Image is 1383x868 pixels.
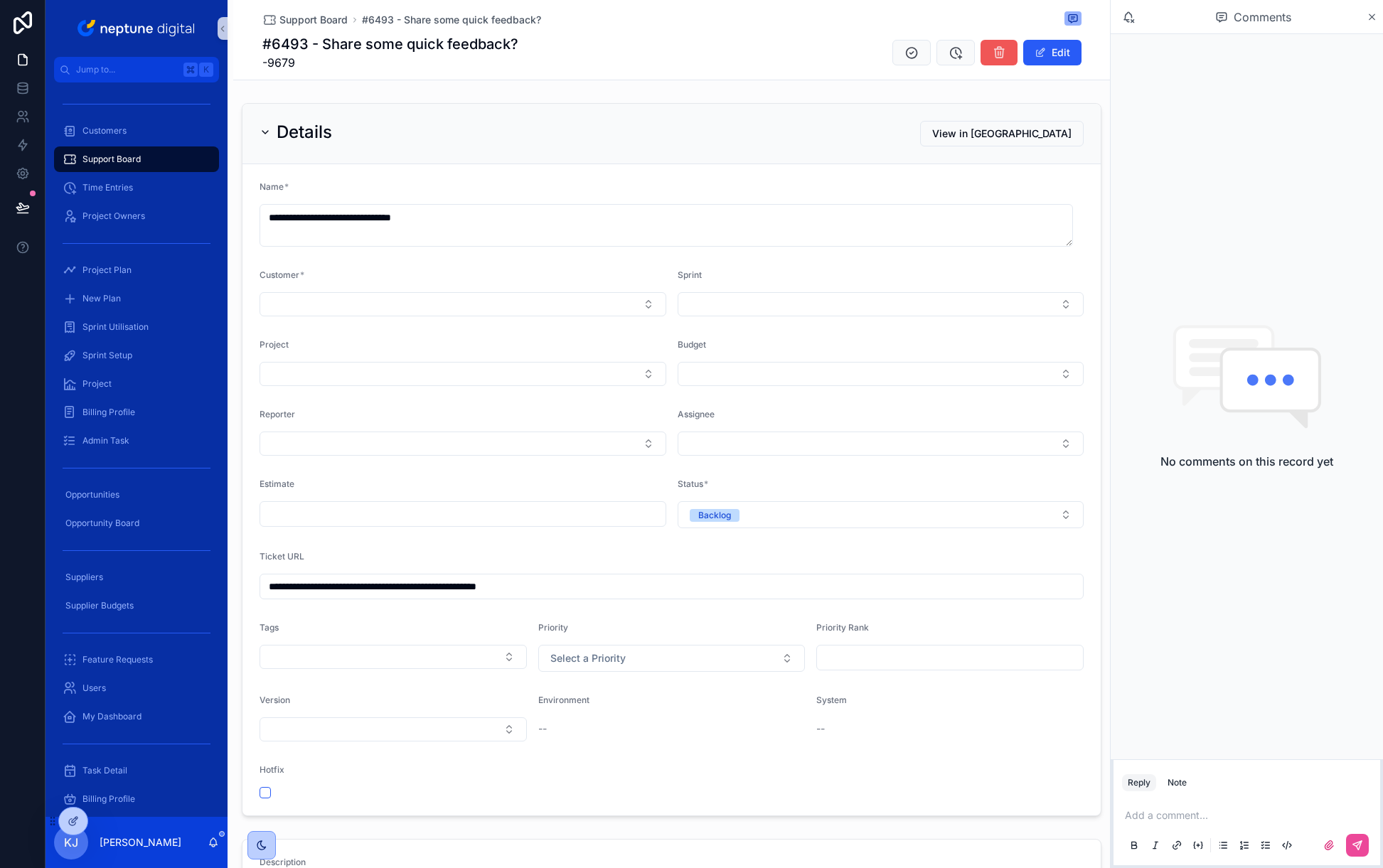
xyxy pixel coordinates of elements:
a: My Dashboard [54,704,219,729]
span: Suppliers [65,572,103,583]
button: Select Button [260,292,666,316]
button: View in [GEOGRAPHIC_DATA] [920,121,1084,146]
a: Users [54,675,219,701]
span: Hotfix [260,764,284,775]
span: Project [82,378,112,390]
span: Billing Profile [82,407,135,418]
a: Feature Requests [54,647,219,673]
a: Time Entries [54,175,219,200]
span: Opportunity Board [65,518,139,529]
span: Feature Requests [82,654,153,665]
a: Sprint Utilisation [54,314,219,340]
span: Sprint Utilisation [82,321,149,333]
span: Name [260,181,284,192]
span: -- [538,722,547,736]
a: Suppliers [54,564,219,590]
a: Customers [54,118,219,144]
a: Project Plan [54,257,219,283]
span: Sprint [678,269,702,280]
a: #6493 - Share some quick feedback? [362,13,541,27]
span: Jump to... [76,64,178,75]
span: Admin Task [82,435,129,446]
span: Customer [260,269,299,280]
span: Time Entries [82,182,133,193]
button: Select Button [678,292,1084,316]
a: Support Board [54,146,219,172]
span: Environment [538,695,589,705]
button: Select Button [260,645,527,669]
div: scrollable content [46,82,228,817]
span: Customers [82,125,127,136]
span: Users [82,682,106,694]
span: Support Board [82,154,141,165]
a: Task Detail [54,758,219,783]
span: Priority [538,622,568,633]
a: Support Board [262,13,348,27]
h2: No comments on this record yet [1160,453,1333,470]
a: Project [54,371,219,397]
p: [PERSON_NAME] [100,835,181,850]
span: Support Board [279,13,348,27]
a: Sprint Setup [54,343,219,368]
span: KJ [64,834,78,851]
button: Select Button [260,362,666,386]
span: Priority Rank [816,622,869,633]
button: Select Button [260,432,666,456]
span: My Dashboard [82,711,141,722]
span: View in [GEOGRAPHIC_DATA] [932,127,1072,141]
button: Jump to...K [54,57,219,82]
span: Billing Profile [82,793,135,805]
span: Comments [1234,9,1291,26]
span: New Plan [82,293,121,304]
a: New Plan [54,286,219,311]
a: Supplier Budgets [54,593,219,618]
div: Note [1168,777,1187,788]
span: Estimate [260,478,294,489]
span: Description [260,857,306,867]
span: Task Detail [82,765,127,776]
span: Sprint Setup [82,350,132,361]
button: Select Button [260,717,527,741]
span: -- [816,722,825,736]
button: Select Button [678,501,1084,528]
span: Project Owners [82,210,145,222]
button: Note [1162,774,1192,791]
button: Edit [1023,40,1082,65]
button: Reply [1122,774,1156,791]
img: App logo [75,17,199,40]
a: Project Owners [54,203,219,229]
button: Select Button [538,645,806,672]
a: Billing Profile [54,400,219,425]
span: Tags [260,622,279,633]
span: Assignee [678,409,715,419]
span: Opportunities [65,489,119,500]
button: Select Button [678,362,1084,386]
span: Budget [678,339,706,350]
h2: Details [277,121,332,144]
h1: #6493 - Share some quick feedback? [262,34,518,54]
div: Backlog [698,509,731,522]
span: Project [260,339,289,350]
span: Supplier Budgets [65,600,134,611]
a: Admin Task [54,428,219,454]
span: K [201,64,212,75]
span: Version [260,695,290,705]
button: Select Button [678,432,1084,456]
span: System [816,695,847,705]
a: Opportunity Board [54,510,219,536]
span: Reporter [260,409,295,419]
span: Project Plan [82,264,132,276]
a: Opportunities [54,482,219,508]
span: -9679 [262,54,518,71]
a: Billing Profile [54,786,219,812]
span: Ticket URL [260,551,304,562]
span: Status [678,478,703,489]
span: Select a Priority [550,651,626,665]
